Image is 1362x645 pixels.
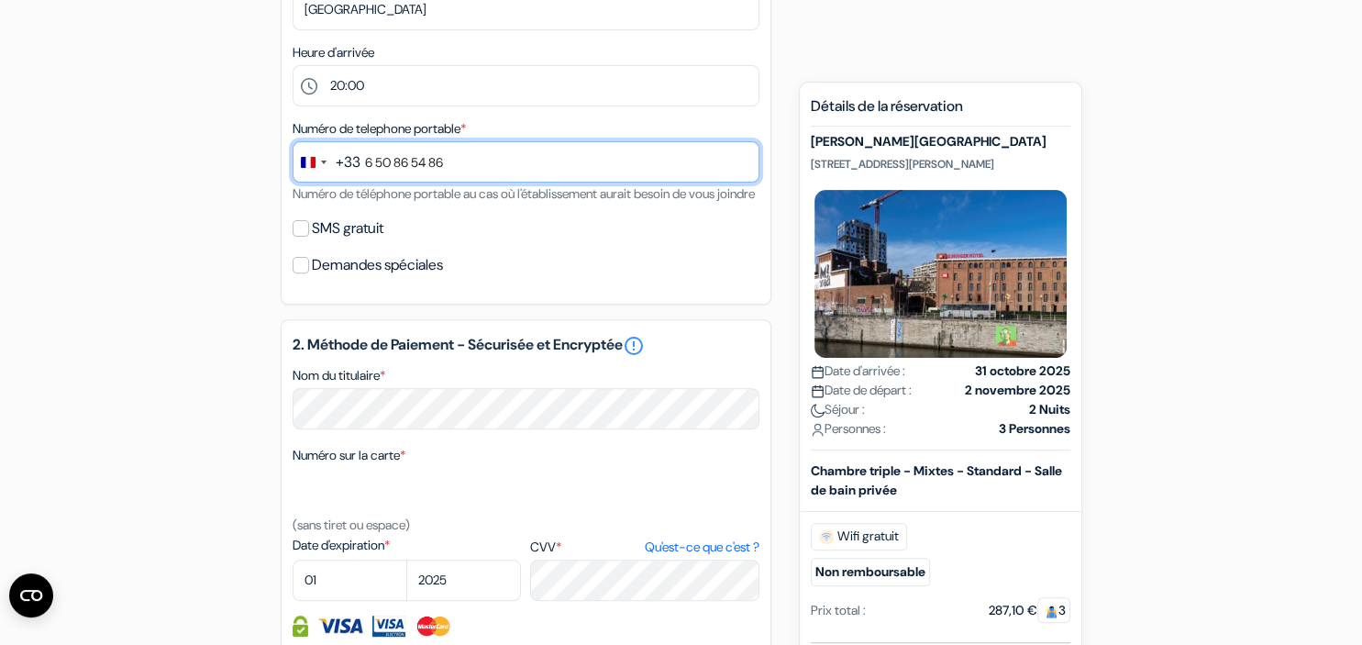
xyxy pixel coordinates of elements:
strong: 31 octobre 2025 [975,361,1070,381]
img: Information de carte de crédit entièrement encryptée et sécurisée [293,616,308,637]
label: SMS gratuit [312,216,383,241]
h5: Détails de la réservation [811,97,1070,127]
strong: 2 novembre 2025 [965,381,1070,400]
span: 3 [1037,597,1070,623]
img: free_wifi.svg [819,529,834,544]
label: Numéro de telephone portable [293,119,466,139]
label: CVV [530,538,759,557]
div: Prix total : [811,601,866,620]
b: Chambre triple - Mixtes - Standard - Salle de bain privée [811,462,1062,498]
div: +33 [336,151,360,173]
img: calendar.svg [811,384,825,398]
img: guest.svg [1045,605,1058,618]
small: Numéro de téléphone portable au cas où l'établissement aurait besoin de vous joindre [293,185,755,202]
span: Date d'arrivée : [811,361,905,381]
img: Master Card [415,616,452,637]
span: Séjour : [811,400,865,419]
small: (sans tiret ou espace) [293,517,410,533]
p: [STREET_ADDRESS][PERSON_NAME] [811,157,1070,172]
small: Non remboursable [811,558,930,586]
label: Numéro sur la carte [293,446,405,465]
img: calendar.svg [811,365,825,379]
img: Visa Electron [372,616,405,637]
div: 287,10 € [989,601,1070,620]
span: Personnes : [811,419,886,439]
span: Wifi gratuit [811,523,907,550]
label: Date d'expiration [293,536,521,555]
a: error_outline [623,335,645,357]
label: Heure d'arrivée [293,43,374,62]
label: Demandes spéciales [312,252,443,278]
span: Date de départ : [811,381,912,400]
img: user_icon.svg [811,423,825,437]
strong: 2 Nuits [1029,400,1070,419]
button: Change country, selected France (+33) [293,142,360,182]
input: 6 12 34 56 78 [293,141,759,183]
strong: 3 Personnes [999,419,1070,439]
button: Ouvrir le widget CMP [9,573,53,617]
img: Visa [317,616,363,637]
h5: 2. Méthode de Paiement - Sécurisée et Encryptée [293,335,759,357]
label: Nom du titulaire [293,366,385,385]
h5: [PERSON_NAME][GEOGRAPHIC_DATA] [811,135,1070,150]
img: moon.svg [811,404,825,417]
a: Qu'est-ce que c'est ? [644,538,759,557]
